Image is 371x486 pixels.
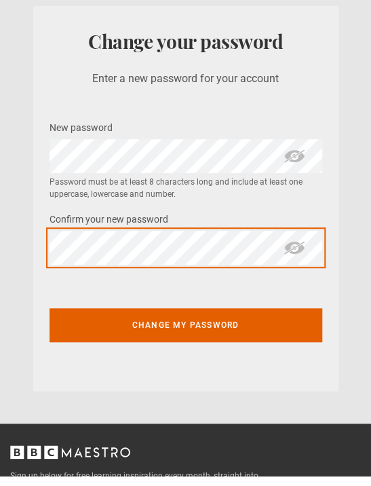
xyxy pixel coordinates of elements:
[50,38,322,64] h1: Change your password
[50,318,322,352] button: Change my password
[50,130,113,147] label: New password
[268,149,322,183] span: hide password
[10,460,130,473] a: BBC Maestro, back to top
[268,241,322,275] span: hide password
[50,186,322,210] small: Password must be at least 8 characters long and include at least one uppercase, lowercase and num...
[50,81,322,97] p: Enter a new password for your account
[10,455,130,469] svg: BBC Maestro, back to top
[50,222,168,238] label: Confirm your new password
